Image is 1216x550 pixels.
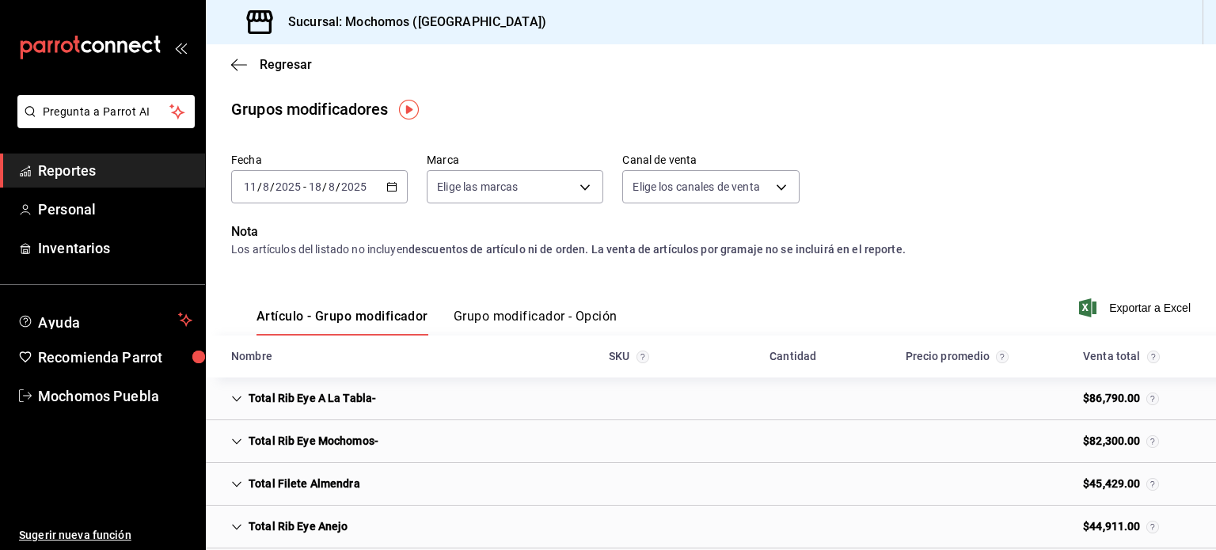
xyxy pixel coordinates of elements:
[437,179,518,195] span: Elige las marcas
[1147,351,1160,363] svg: La venta total considera cambios de precios en los artículos así como costos adicionales por grup...
[616,478,641,491] div: Cell
[944,393,970,405] div: Cell
[218,469,373,499] div: Cell
[243,180,257,193] input: --
[38,347,192,368] span: Recomienda Parrot
[1146,435,1159,448] svg: Venta total = venta de artículos + venta grupos modificadores
[408,243,906,256] strong: descuentos de artículo ni de orden. La venta de artículos por gramaje no se incluirá en el reporte.
[399,100,419,119] img: Tooltip marker
[231,97,389,121] div: Grupos modificadores
[231,222,1191,241] p: Nota
[206,420,1216,463] div: Row
[256,309,428,336] button: Artículo - Grupo modificador
[218,342,547,371] div: HeadCell
[43,104,170,120] span: Pregunta a Parrot AI
[218,384,389,413] div: Cell
[1070,427,1172,456] div: Cell
[636,351,649,363] svg: Los artículos y grupos modificadores se agruparán por SKU; se mostrará el primer creado.
[1146,521,1159,533] svg: Venta total = venta de artículos + venta grupos modificadores
[944,521,970,533] div: Cell
[17,95,195,128] button: Pregunta a Parrot AI
[257,180,262,193] span: /
[944,435,970,448] div: Cell
[633,179,759,195] span: Elige los canales de venta
[622,154,799,165] label: Canal de venta
[19,527,192,544] span: Sugerir nueva función
[218,512,361,541] div: Cell
[275,13,546,32] h3: Sucursal: Mochomos ([GEOGRAPHIC_DATA])
[427,154,603,165] label: Marca
[218,427,391,456] div: Cell
[781,435,806,448] div: Cell
[1146,393,1159,405] svg: Venta total = venta de artículos + venta grupos modificadores
[206,463,1216,506] div: Row
[38,237,192,259] span: Inventarios
[1070,469,1172,499] div: Cell
[260,57,312,72] span: Regresar
[174,41,187,54] button: open_drawer_menu
[303,180,306,193] span: -
[206,336,1216,377] div: Head
[38,199,192,220] span: Personal
[336,180,340,193] span: /
[308,180,322,193] input: --
[270,180,275,193] span: /
[996,351,1009,363] svg: Precio promedio = total artículos / cantidad
[262,180,270,193] input: --
[781,393,806,405] div: Cell
[1039,342,1203,371] div: HeadCell
[1070,384,1172,413] div: Cell
[1082,298,1191,317] button: Exportar a Excel
[944,478,970,491] div: Cell
[875,342,1039,371] div: HeadCell
[711,342,875,371] div: HeadCell
[1146,478,1159,491] svg: Venta total = venta de artículos + venta grupos modificadores
[38,160,192,181] span: Reportes
[547,342,711,371] div: HeadCell
[322,180,327,193] span: /
[231,57,312,72] button: Regresar
[781,521,806,533] div: Cell
[1070,512,1172,541] div: Cell
[616,521,641,533] div: Cell
[340,180,367,193] input: ----
[781,478,806,491] div: Cell
[275,180,302,193] input: ----
[616,435,641,448] div: Cell
[454,309,617,336] button: Grupo modificador - Opción
[11,115,195,131] a: Pregunta a Parrot AI
[616,393,641,405] div: Cell
[206,506,1216,548] div: Row
[231,241,1191,258] div: Los artículos del listado no incluyen
[38,385,192,407] span: Mochomos Puebla
[256,309,617,336] div: navigation tabs
[206,377,1216,420] div: Row
[231,154,408,165] label: Fecha
[328,180,336,193] input: --
[38,310,172,329] span: Ayuda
